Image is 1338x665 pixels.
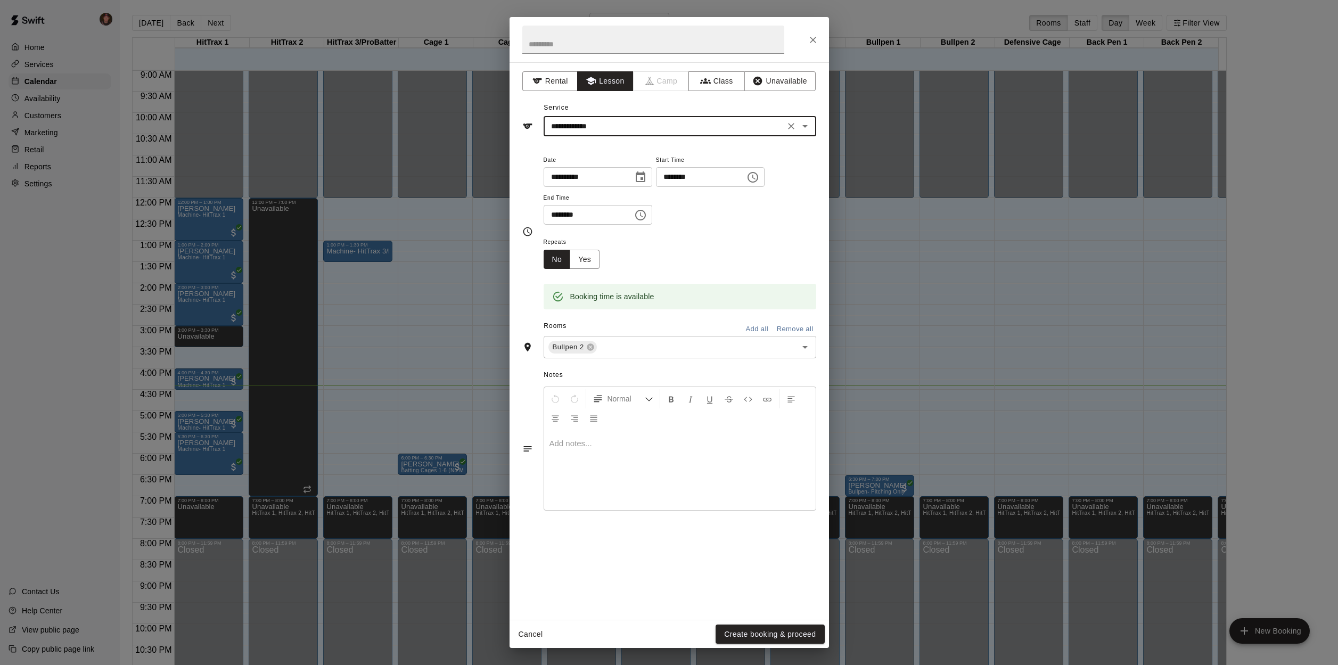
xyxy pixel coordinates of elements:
[782,389,800,408] button: Left Align
[803,30,823,50] button: Close
[744,71,816,91] button: Unavailable
[514,625,548,644] button: Cancel
[548,342,588,352] span: Bullpen 2
[634,71,689,91] span: Camps can only be created in the Services page
[544,191,652,206] span: End Time
[544,235,609,250] span: Repeats
[739,389,757,408] button: Insert Code
[565,408,584,428] button: Right Align
[688,71,744,91] button: Class
[565,389,584,408] button: Redo
[546,389,564,408] button: Undo
[544,153,652,168] span: Date
[701,389,719,408] button: Format Underline
[742,167,764,188] button: Choose time, selected time is 4:30 PM
[774,321,816,338] button: Remove all
[608,393,645,404] span: Normal
[798,340,812,355] button: Open
[522,444,533,454] svg: Notes
[720,389,738,408] button: Format Strikethrough
[544,250,600,269] div: outlined button group
[588,389,658,408] button: Formatting Options
[522,342,533,352] svg: Rooms
[585,408,603,428] button: Justify Align
[546,408,564,428] button: Center Align
[682,389,700,408] button: Format Italics
[798,119,812,134] button: Open
[662,389,680,408] button: Format Bold
[570,250,600,269] button: Yes
[544,104,569,111] span: Service
[656,153,765,168] span: Start Time
[784,119,799,134] button: Clear
[522,71,578,91] button: Rental
[544,322,567,330] span: Rooms
[630,204,651,226] button: Choose time, selected time is 5:00 PM
[740,321,774,338] button: Add all
[522,121,533,132] svg: Service
[630,167,651,188] button: Choose date, selected date is Aug 11, 2025
[544,250,571,269] button: No
[716,625,824,644] button: Create booking & proceed
[570,287,654,306] div: Booking time is available
[758,389,776,408] button: Insert Link
[544,367,816,384] span: Notes
[522,226,533,237] svg: Timing
[577,71,633,91] button: Lesson
[548,341,597,354] div: Bullpen 2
